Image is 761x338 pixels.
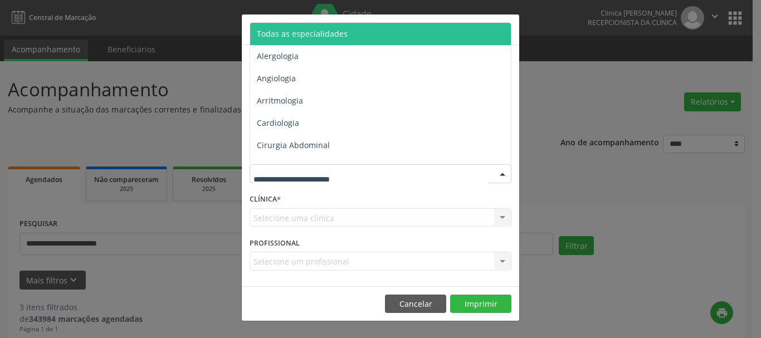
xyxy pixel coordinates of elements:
button: Close [497,14,519,42]
span: Cardiologia [257,117,299,128]
span: Alergologia [257,51,299,61]
button: Cancelar [385,295,446,313]
span: Todas as especialidades [257,28,348,39]
span: Cirurgia Abdominal [257,140,330,150]
label: PROFISSIONAL [250,234,300,252]
label: CLÍNICA [250,191,281,208]
span: Arritmologia [257,95,303,106]
h5: Relatório de agendamentos [250,22,377,37]
span: Angiologia [257,73,296,84]
span: Cirurgia Bariatrica [257,162,325,173]
button: Imprimir [450,295,511,313]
